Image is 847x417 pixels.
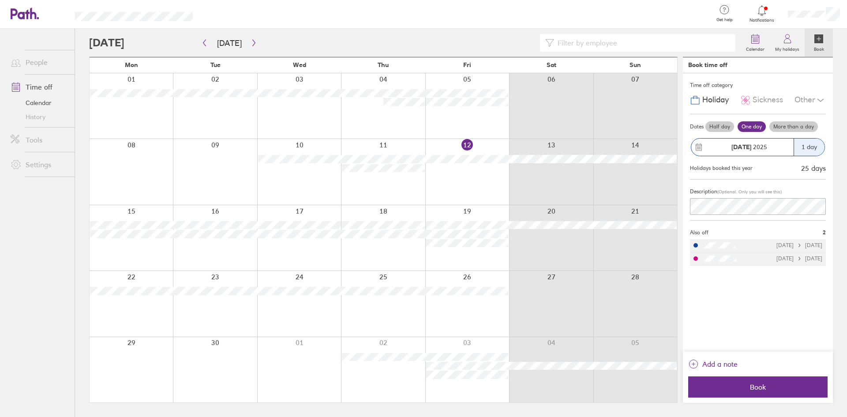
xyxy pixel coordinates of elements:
div: [DATE] [DATE] [776,255,822,262]
a: Notifications [748,4,776,23]
span: Get help [710,17,739,23]
span: Sat [547,61,556,68]
div: 25 days [801,164,826,172]
span: Thu [378,61,389,68]
a: Calendar [741,29,770,57]
div: Other [795,92,826,109]
span: Description [690,188,717,195]
span: (Optional. Only you will see this) [717,189,782,195]
button: Book [688,376,828,398]
span: Fri [463,61,471,68]
label: Calendar [741,44,770,52]
span: 2 [823,229,826,236]
div: 1 day [794,139,825,156]
div: Book time off [688,61,727,68]
span: Book [694,383,821,391]
label: My holidays [770,44,805,52]
div: [DATE] [DATE] [776,242,822,248]
label: More than a day [769,121,818,132]
a: Time off [4,78,75,96]
div: Holidays booked this year [690,165,753,171]
span: Sickness [753,95,783,105]
span: Mon [125,61,138,68]
strong: [DATE] [731,143,751,151]
input: Filter by employee [554,34,730,51]
button: Add a note [688,357,738,371]
span: Add a note [702,357,738,371]
span: Notifications [748,18,776,23]
span: Wed [293,61,306,68]
label: One day [738,121,766,132]
span: Also off [690,229,708,236]
a: Book [805,29,833,57]
button: [DATE] 20251 day [690,134,826,161]
span: Dates [690,124,704,130]
a: Tools [4,131,75,149]
label: Half day [705,121,734,132]
span: Tue [210,61,221,68]
a: Calendar [4,96,75,110]
a: My holidays [770,29,805,57]
div: Time off category [690,79,826,92]
button: [DATE] [210,36,249,50]
a: Settings [4,156,75,173]
span: Holiday [702,95,729,105]
label: Book [809,44,829,52]
span: Sun [630,61,641,68]
span: 2025 [731,143,767,150]
a: History [4,110,75,124]
a: People [4,53,75,71]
